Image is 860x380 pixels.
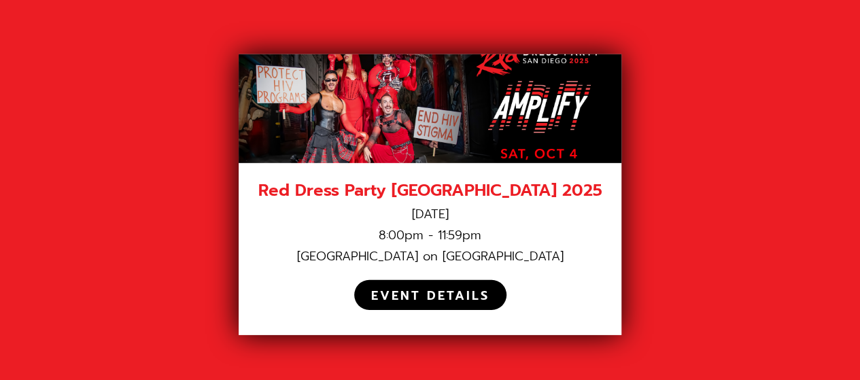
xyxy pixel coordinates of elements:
[256,228,604,243] div: 8:00pm - 11:59pm
[371,288,489,304] div: EVENT DETAILS
[256,249,604,264] div: [GEOGRAPHIC_DATA] on [GEOGRAPHIC_DATA]
[256,180,604,201] div: Red Dress Party [GEOGRAPHIC_DATA] 2025
[239,54,621,335] a: Red Dress Party [GEOGRAPHIC_DATA] 2025[DATE]8:00pm - 11:59pm[GEOGRAPHIC_DATA] on [GEOGRAPHIC_DATA...
[256,207,604,222] div: [DATE]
